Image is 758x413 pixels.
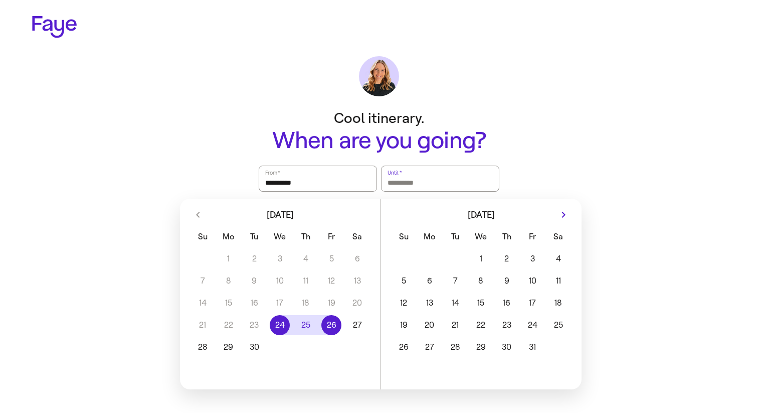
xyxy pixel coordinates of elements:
button: 17 [520,293,545,313]
button: 31 [520,337,545,357]
button: 10 [520,271,545,291]
button: 2 [494,249,519,269]
button: 7 [442,271,468,291]
button: 15 [468,293,494,313]
button: 20 [417,315,442,335]
h1: When are you going? [178,128,580,154]
span: Saturday [546,227,570,247]
span: Tuesday [443,227,467,247]
label: Until [387,168,403,178]
button: 25 [293,315,318,335]
button: 29 [216,337,241,357]
button: 26 [319,315,344,335]
button: 3 [520,249,545,269]
button: 22 [468,315,494,335]
span: Sunday [191,227,215,247]
button: 9 [494,271,519,291]
button: 23 [494,315,519,335]
button: 27 [417,337,442,357]
label: From [264,168,281,178]
span: Monday [418,227,441,247]
span: Wednesday [469,227,493,247]
button: 6 [417,271,442,291]
button: 30 [494,337,519,357]
button: 19 [391,315,417,335]
span: Saturday [345,227,369,247]
span: Thursday [495,227,518,247]
button: 25 [545,315,571,335]
button: 4 [545,249,571,269]
button: 14 [442,293,468,313]
button: 29 [468,337,494,357]
button: 13 [417,293,442,313]
span: [DATE] [267,210,294,219]
button: 26 [391,337,417,357]
p: Cool itinerary. [178,108,580,128]
button: 16 [494,293,519,313]
button: 21 [442,315,468,335]
button: 30 [241,337,267,357]
button: 5 [391,271,417,291]
button: 18 [545,293,571,313]
button: 8 [468,271,494,291]
button: Next month [555,207,572,223]
button: 11 [545,271,571,291]
button: 28 [442,337,468,357]
span: Wednesday [268,227,292,247]
button: 24 [267,315,293,335]
button: 24 [520,315,545,335]
span: Friday [320,227,343,247]
button: 27 [344,315,370,335]
span: Tuesday [242,227,266,247]
span: [DATE] [468,210,495,219]
span: Thursday [294,227,317,247]
span: Sunday [392,227,416,247]
button: 12 [391,293,417,313]
span: Friday [521,227,544,247]
button: 1 [468,249,494,269]
button: 28 [190,337,216,357]
span: Monday [217,227,240,247]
